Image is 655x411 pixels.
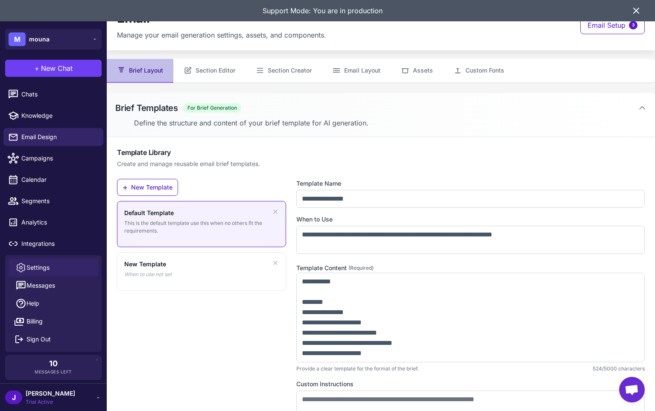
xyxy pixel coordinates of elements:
[296,379,645,389] label: Custom Instructions
[21,154,96,163] span: Campaigns
[107,59,173,83] button: Brief Layout
[9,294,98,312] a: Help
[124,219,267,235] p: This is the default template use this when no others fit the requirements.
[117,179,178,196] button: +New Template
[26,281,55,290] span: Messages
[5,60,102,77] button: +New Chat
[9,32,26,46] div: M
[296,365,418,373] p: Provide a clear template for the format of the brief.
[21,196,96,206] span: Segments
[588,20,626,30] span: Email Setup
[3,107,103,125] a: Knowledge
[296,179,645,188] label: Template Name
[41,63,73,73] span: New Chat
[21,218,96,227] span: Analytics
[26,317,43,326] span: Billing
[3,85,103,103] a: Chats
[124,208,267,218] p: Default Template
[26,263,50,272] span: Settings
[3,192,103,210] a: Segments
[124,271,172,278] p: When to use not set
[26,299,39,308] span: Help
[5,29,102,50] button: Mmouna
[391,59,443,83] button: Assets
[26,335,51,344] span: Sign Out
[35,63,39,73] span: +
[9,277,98,294] button: Messages
[124,259,172,269] p: New Template
[9,330,98,348] button: Sign Out
[580,16,645,34] button: Email Setup3
[619,377,645,402] div: Open chat
[296,215,645,224] label: When to Use
[49,360,58,367] span: 10
[296,263,645,273] label: Template Content
[29,35,50,44] span: mouna
[21,175,96,184] span: Calendar
[443,59,515,83] button: Custom Fonts
[272,208,279,215] button: Remove template
[183,103,241,113] span: For Brief Generation
[5,391,22,404] div: J
[3,171,103,189] a: Calendar
[593,365,645,373] p: 524/5000 characters
[26,398,75,406] span: Trial Active
[173,59,246,83] button: Section Editor
[21,90,96,99] span: Chats
[348,264,374,272] span: (Required)
[21,132,96,142] span: Email Design
[117,159,645,169] p: Create and manage reusable email brief templates.
[117,147,645,157] h3: Template Library
[35,369,72,375] span: Messages Left
[21,239,96,248] span: Integrations
[3,128,103,146] a: Email Design
[3,213,103,231] a: Analytics
[123,184,128,191] span: +
[272,259,279,266] button: Remove template
[21,111,96,120] span: Knowledge
[3,235,103,253] a: Integrations
[26,389,75,398] span: [PERSON_NAME]
[115,102,178,114] h2: Brief Templates
[134,118,646,128] p: Define the structure and content of your brief template for AI generation.
[3,149,103,167] a: Campaigns
[629,21,637,29] span: 3
[117,30,326,40] p: Manage your email generation settings, assets, and components.
[246,59,322,83] button: Section Creator
[322,59,391,83] button: Email Layout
